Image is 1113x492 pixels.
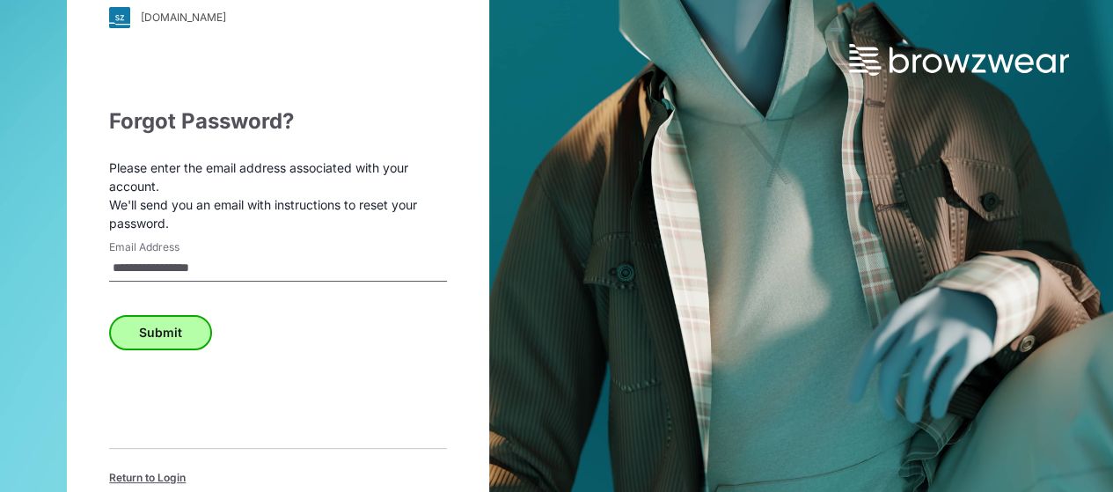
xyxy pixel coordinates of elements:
[109,7,447,28] a: [DOMAIN_NAME]
[849,44,1069,76] img: browzwear-logo.73288ffb.svg
[141,11,226,24] div: [DOMAIN_NAME]
[109,315,212,350] button: Submit
[109,7,130,28] img: svg+xml;base64,PHN2ZyB3aWR0aD0iMjgiIGhlaWdodD0iMjgiIHZpZXdCb3g9IjAgMCAyOCAyOCIgZmlsbD0ibm9uZSIgeG...
[109,470,186,486] span: Return to Login
[109,106,447,137] div: Forgot Password?
[109,239,232,255] label: Email Address
[109,158,447,232] p: Please enter the email address associated with your account. We'll send you an email with instruc...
